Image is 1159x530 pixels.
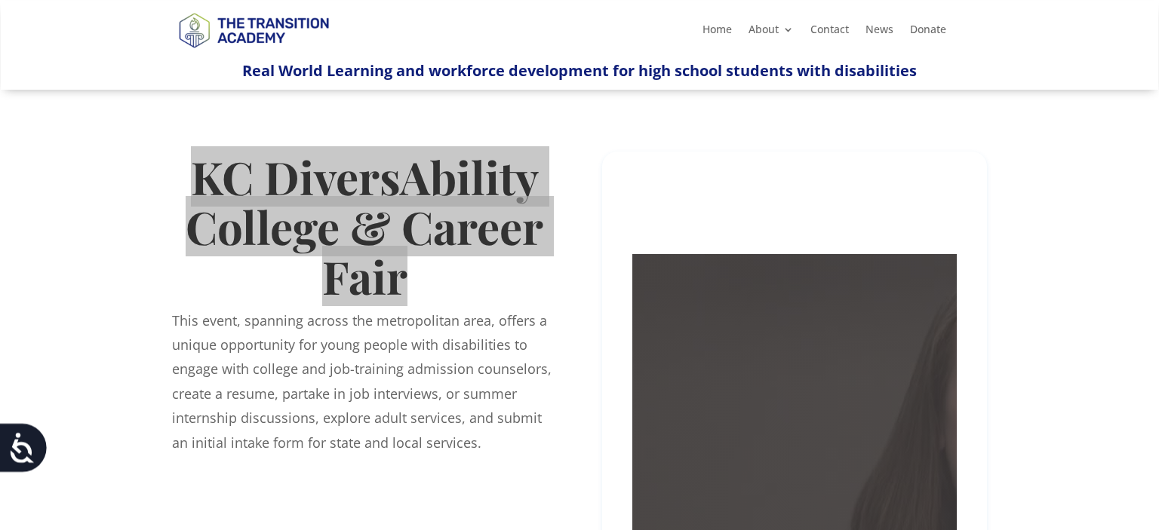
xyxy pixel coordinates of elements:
img: TTA Brand_TTA Primary Logo_Horizontal_Light BG [172,3,335,57]
a: Home [702,24,732,41]
a: Contact [810,24,849,41]
a: Logo-Noticias [172,45,335,60]
span: This event, spanning across the metropolitan area, offers a unique opportunity for young people w... [172,311,552,452]
a: About [749,24,794,41]
a: Donate [910,24,946,41]
h1: KC DiversAbility College & Career Fair [172,152,557,308]
a: News [865,24,893,41]
span: Real World Learning and workforce development for high school students with disabilities [242,60,917,81]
